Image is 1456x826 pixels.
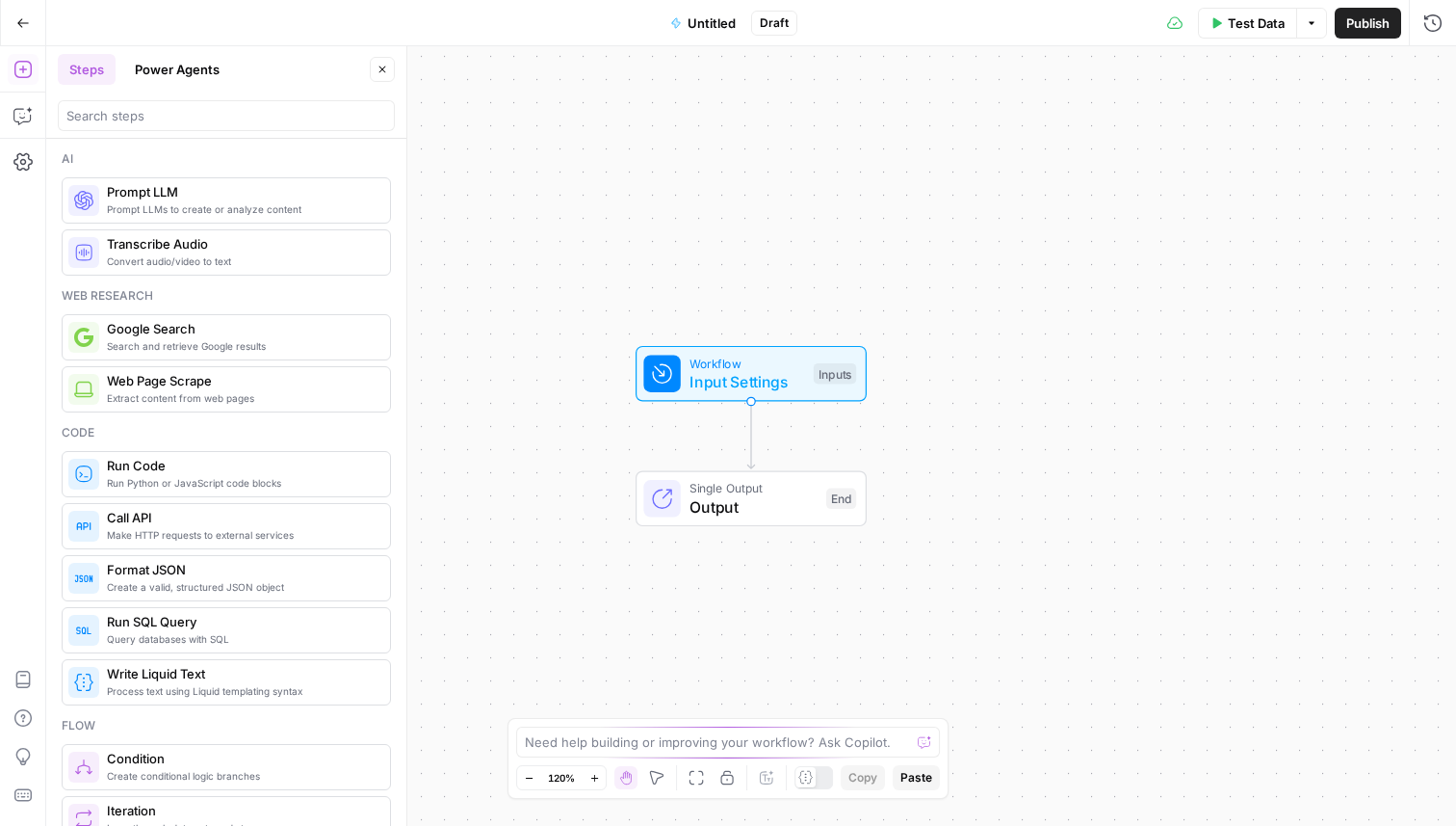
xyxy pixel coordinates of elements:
[62,424,391,441] div: Code
[814,363,856,385] div: Inputs
[107,253,375,269] span: Convert audio/video to text
[760,14,789,32] span: Draft
[107,560,375,579] span: Format JSON
[62,150,391,168] div: Ai
[58,54,116,85] button: Steps
[123,54,231,85] button: Power Agents
[689,354,804,372] span: Workflow
[1228,13,1285,33] span: Test Data
[1198,8,1296,39] button: Test Data
[841,765,885,790] button: Copy
[107,612,375,631] span: Run SQL Query
[107,801,375,820] span: Iteration
[66,106,386,125] input: Search steps
[107,768,375,784] span: Create conditional logic branches
[893,765,940,790] button: Paste
[107,475,375,491] span: Run Python or JavaScript code blocks
[62,287,391,305] div: Web research
[107,390,375,406] span: Extract content from web pages
[689,370,804,393] span: Input Settings
[900,769,932,786] span: Paste
[548,770,575,786] span: 120%
[572,346,930,402] div: WorkflowInput SettingsInputs
[107,201,375,217] span: Prompt LLMs to create or analyze content
[689,479,817,497] span: Single Output
[107,182,375,201] span: Prompt LLM
[107,631,375,647] span: Query databases with SQL
[107,338,375,354] span: Search and retrieve Google results
[848,769,877,786] span: Copy
[1335,8,1401,39] button: Publish
[107,683,375,699] span: Process text using Liquid templating syntax
[688,13,736,33] span: Untitled
[659,8,747,39] button: Untitled
[62,717,391,734] div: Flow
[107,749,375,768] span: Condition
[107,319,375,338] span: Google Search
[107,371,375,390] span: Web Page Scrape
[747,402,754,469] g: Edge from start to end
[107,456,375,475] span: Run Code
[689,495,817,519] span: Output
[107,527,375,543] span: Make HTTP requests to external services
[1346,13,1390,33] span: Publish
[107,579,375,595] span: Create a valid, structured JSON object
[572,471,930,527] div: Single OutputOutputEnd
[107,234,375,253] span: Transcribe Audio
[107,664,375,683] span: Write Liquid Text
[826,489,856,510] div: End
[107,508,375,527] span: Call API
